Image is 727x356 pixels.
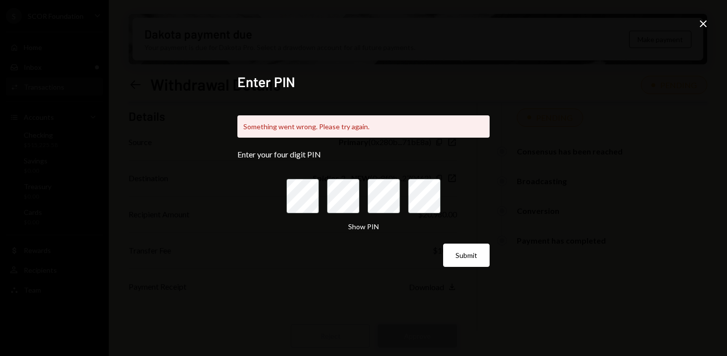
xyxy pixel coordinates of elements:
input: pin code 3 of 4 [367,179,400,213]
div: Enter your four digit PIN [237,150,490,159]
div: Something went wrong. Please try again. [237,115,490,138]
button: Submit [443,244,490,267]
input: pin code 1 of 4 [286,179,319,213]
h2: Enter PIN [237,72,490,92]
button: Show PIN [348,222,379,232]
input: pin code 2 of 4 [327,179,360,213]
input: pin code 4 of 4 [408,179,441,213]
